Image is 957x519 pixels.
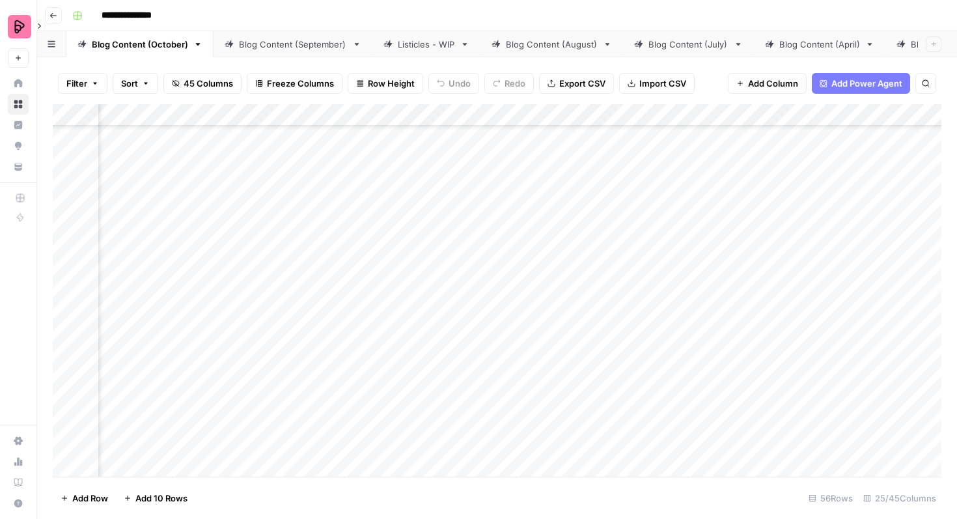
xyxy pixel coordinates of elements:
button: 45 Columns [163,73,242,94]
button: Add Row [53,488,116,509]
span: Sort [121,77,138,90]
span: Add Column [748,77,798,90]
span: Add 10 Rows [135,492,187,505]
button: Freeze Columns [247,73,342,94]
div: 25/45 Columns [858,488,941,509]
span: Export CSV [559,77,605,90]
div: Blog Content (September) [239,38,347,51]
span: Add Row [72,492,108,505]
a: Your Data [8,156,29,177]
a: Home [8,73,29,94]
a: Blog Content (October) [66,31,214,57]
a: Settings [8,430,29,451]
a: Blog Content (July) [623,31,754,57]
a: Blog Content (August) [480,31,623,57]
div: Blog Content (August) [506,38,598,51]
button: Export CSV [539,73,614,94]
a: Usage [8,451,29,472]
span: Import CSV [639,77,686,90]
div: Listicles - WIP [398,38,455,51]
button: Add 10 Rows [116,488,195,509]
a: Browse [8,94,29,115]
a: Blog Content (April) [754,31,885,57]
button: Help + Support [8,493,29,514]
button: Sort [113,73,158,94]
span: Undo [449,77,471,90]
div: Blog Content (April) [779,38,860,51]
a: Blog Content (September) [214,31,372,57]
div: Blog Content (July) [648,38,728,51]
a: Listicles - WIP [372,31,480,57]
button: Filter [58,73,107,94]
span: Row Height [368,77,415,90]
button: Undo [428,73,479,94]
button: Import CSV [619,73,695,94]
span: Add Power Agent [831,77,902,90]
button: Row Height [348,73,423,94]
div: Blog Content (October) [92,38,188,51]
img: Preply Logo [8,15,31,38]
a: Opportunities [8,135,29,156]
button: Add Column [728,73,807,94]
span: 45 Columns [184,77,233,90]
button: Workspace: Preply [8,10,29,43]
a: Learning Hub [8,472,29,493]
a: Insights [8,115,29,135]
button: Add Power Agent [812,73,910,94]
span: Filter [66,77,87,90]
span: Redo [505,77,525,90]
div: 56 Rows [803,488,858,509]
span: Freeze Columns [267,77,334,90]
button: Redo [484,73,534,94]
